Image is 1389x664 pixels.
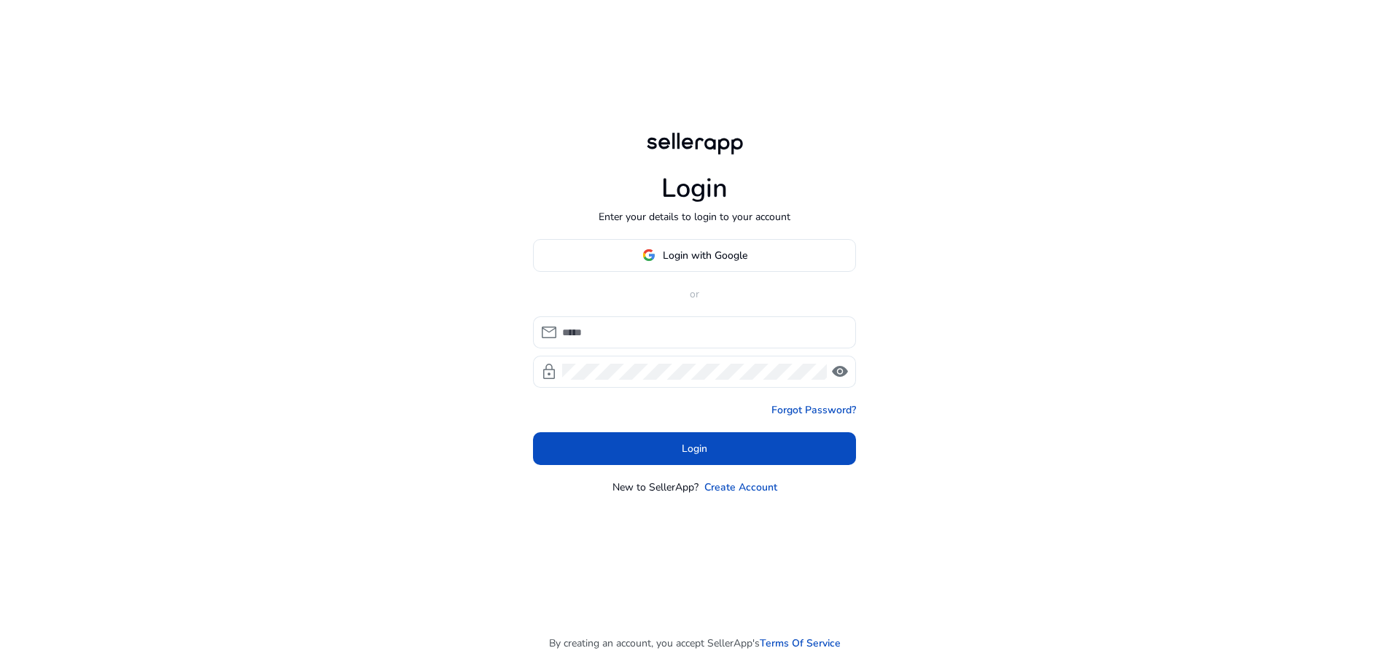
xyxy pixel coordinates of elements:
p: New to SellerApp? [612,480,699,495]
p: Enter your details to login to your account [599,209,790,224]
h1: Login [661,173,728,204]
button: Login with Google [533,239,856,272]
button: Login [533,432,856,465]
a: Create Account [704,480,777,495]
span: Login [682,441,707,456]
a: Forgot Password? [771,402,856,418]
img: google-logo.svg [642,249,655,262]
span: lock [540,363,558,380]
span: mail [540,324,558,341]
a: Terms Of Service [760,636,841,651]
span: Login with Google [663,248,747,263]
p: or [533,286,856,302]
span: visibility [831,363,849,380]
